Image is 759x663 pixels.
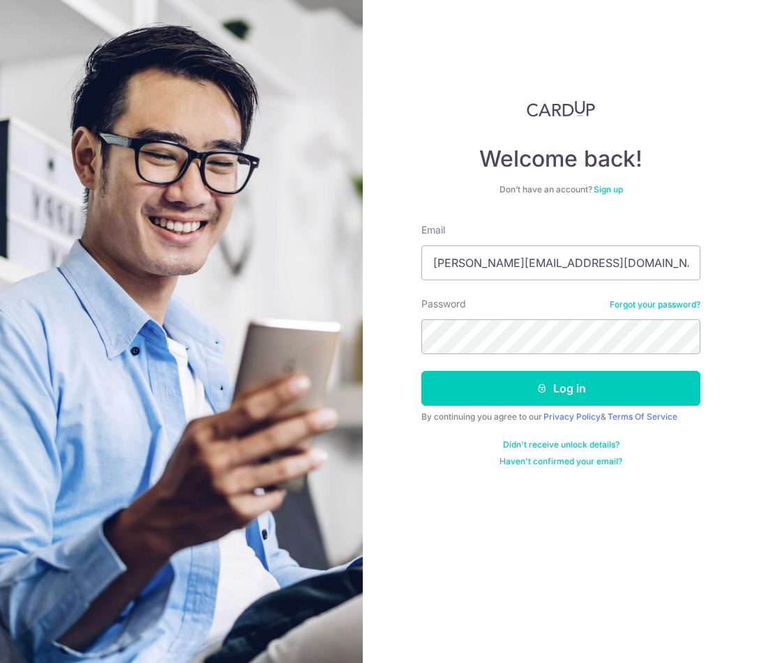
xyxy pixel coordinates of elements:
[610,299,700,310] a: Forgot your password?
[421,145,700,173] h4: Welcome back!
[421,245,700,280] input: Enter your Email
[421,411,700,422] div: By continuing you agree to our &
[421,371,700,406] button: Log in
[527,100,595,117] img: CardUp Logo
[608,411,677,422] a: Terms Of Service
[499,456,622,467] a: Haven't confirmed your email?
[421,223,445,237] label: Email
[421,297,466,311] label: Password
[543,411,601,422] a: Privacy Policy
[594,184,623,195] a: Sign up
[503,439,619,450] a: Didn't receive unlock details?
[421,184,700,195] div: Don’t have an account?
